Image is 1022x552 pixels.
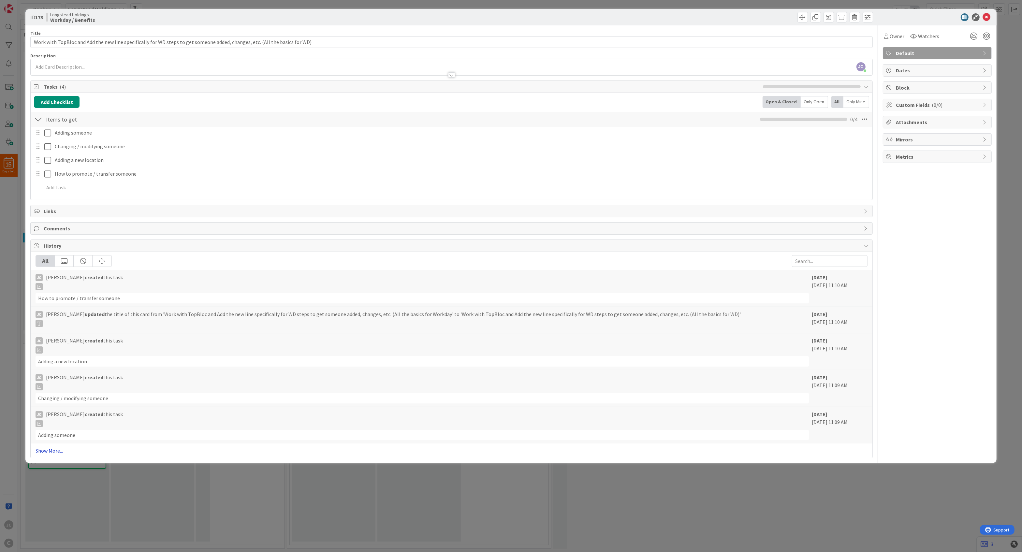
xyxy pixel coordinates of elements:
p: How to promote / transfer someone [55,170,868,178]
span: Owner [890,32,905,40]
span: [PERSON_NAME] this task [46,410,123,427]
span: [PERSON_NAME] this task [46,273,123,290]
b: [DATE] [812,311,827,317]
div: [DATE] 11:10 AM [812,273,868,303]
div: How to promote / transfer someone [36,293,809,303]
div: All [36,255,55,267]
div: JC [36,374,43,381]
span: [PERSON_NAME] this task [46,373,123,390]
div: Adding someone [36,430,809,440]
div: Only Mine [843,96,869,108]
p: Changing / modifying someone [55,143,868,150]
div: JC [36,274,43,281]
b: [DATE] [812,374,827,381]
span: History [44,242,860,250]
div: Open & Closed [763,96,801,108]
span: Block [896,84,980,92]
span: Support [14,1,30,9]
div: JC [36,311,43,318]
div: [DATE] 11:09 AM [812,373,868,403]
span: Longstead Holdings [50,12,95,17]
span: Custom Fields [896,101,980,109]
input: type card name here... [30,36,872,48]
div: JC [36,337,43,344]
div: [DATE] 11:10 AM [812,310,868,330]
div: All [831,96,843,108]
p: Adding someone [55,129,868,137]
input: Add Checklist... [44,113,190,125]
span: ( 4 ) [60,83,66,90]
b: [DATE] [812,274,827,281]
span: JC [856,62,866,71]
b: created [85,374,103,381]
div: JC [36,411,43,418]
span: [PERSON_NAME] the title of this card from 'Work with TopBloc and Add the new line specifically fo... [46,310,741,327]
span: Tasks [44,83,759,91]
input: Search... [792,255,868,267]
span: ID [30,13,43,21]
span: Attachments [896,118,980,126]
b: [DATE] [812,411,827,417]
span: Default [896,49,980,57]
span: 0 / 4 [851,115,858,123]
b: [DATE] [812,337,827,344]
span: ( 0/0 ) [932,102,943,108]
span: Dates [896,66,980,74]
span: Description [30,53,56,59]
a: Show More... [36,447,867,455]
b: Workday / Benefits [50,17,95,22]
span: Watchers [918,32,940,40]
span: Mirrors [896,136,980,143]
b: 173 [35,14,43,21]
span: Comments [44,225,860,232]
b: created [85,337,103,344]
div: [DATE] 11:09 AM [812,410,868,440]
label: Title [30,30,41,36]
b: created [85,411,103,417]
span: Metrics [896,153,980,161]
div: Only Open [801,96,828,108]
button: Add Checklist [34,96,80,108]
p: Adding a new location [55,156,868,164]
div: [DATE] 11:10 AM [812,337,868,367]
div: Adding a new location [36,356,809,367]
b: updated [85,311,105,317]
span: [PERSON_NAME] this task [46,337,123,354]
b: created [85,274,103,281]
span: Links [44,207,860,215]
div: Changing / modifying someone [36,393,809,403]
